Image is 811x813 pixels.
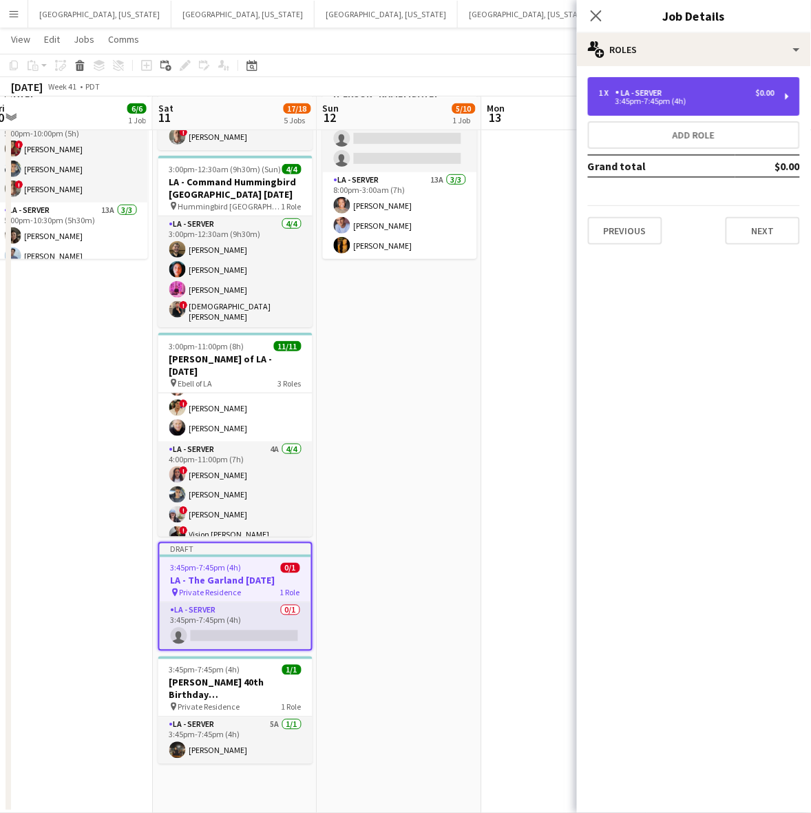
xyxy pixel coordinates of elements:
[158,216,313,327] app-card-role: LA - Server4/43:00pm-12:30am (9h30m)[PERSON_NAME][PERSON_NAME][PERSON_NAME]![DEMOGRAPHIC_DATA][PE...
[160,603,311,650] app-card-role: LA - Server0/13:45pm-7:45pm (4h)
[180,128,188,136] span: !
[28,1,171,28] button: [GEOGRAPHIC_DATA], [US_STATE]
[180,506,188,515] span: !
[158,176,313,200] h3: LA - Command Hummingbird [GEOGRAPHIC_DATA] [DATE]
[108,33,139,45] span: Comms
[39,30,65,48] a: Edit
[282,164,302,174] span: 4/4
[323,55,477,259] app-job-card: 3:00pm-3:00am (12h) (Mon)5/10LA - Eventors The [PERSON_NAME] [DATE] The [PERSON_NAME]4 Roles LA -...
[158,717,313,764] app-card-role: LA - Server5A1/13:45pm-7:45pm (4h)[PERSON_NAME]
[756,88,775,98] div: $0.00
[735,155,800,177] td: $0.00
[171,563,242,573] span: 3:45pm-7:45pm (4h)
[127,103,147,114] span: 6/6
[588,155,735,177] td: Grand total
[588,217,662,245] button: Previous
[158,442,313,548] app-card-role: LA - Server4A4/44:00pm-11:00pm (7h)![PERSON_NAME][PERSON_NAME]![PERSON_NAME]!Vision [PERSON_NAME]
[485,110,505,125] span: 13
[615,88,668,98] div: LA - Server
[171,1,315,28] button: [GEOGRAPHIC_DATA], [US_STATE]
[15,141,23,149] span: !
[160,575,311,587] h3: LA - The Garland [DATE]
[599,88,615,98] div: 1 x
[178,378,213,389] span: Ebell of LA
[68,30,100,48] a: Jobs
[282,665,302,675] span: 1/1
[158,353,313,378] h3: [PERSON_NAME] of LA - [DATE]
[487,102,505,114] span: Mon
[169,341,244,351] span: 3:00pm-11:00pm (8h)
[158,355,313,442] app-card-role: LA - Server5A3/34:00pm-10:00pm (6h)![PERSON_NAME]![PERSON_NAME][PERSON_NAME]
[6,30,36,48] a: View
[45,81,80,92] span: Week 41
[280,588,300,598] span: 1 Role
[160,544,311,555] div: Draft
[178,201,282,212] span: Hummingbird [GEOGRAPHIC_DATA] - Q-[GEOGRAPHIC_DATA]
[11,80,43,94] div: [DATE]
[158,102,173,114] span: Sat
[158,542,313,651] app-job-card: Draft3:45pm-7:45pm (4h)0/1LA - The Garland [DATE] Private Residence1 RoleLA - Server0/13:45pm-7:4...
[178,702,240,712] span: Private Residence
[321,110,339,125] span: 12
[74,33,94,45] span: Jobs
[44,33,60,45] span: Edit
[577,7,811,25] h3: Job Details
[158,333,313,537] app-job-card: 3:00pm-11:00pm (8h)11/11[PERSON_NAME] of LA - [DATE] Ebell of LA3 Roles[PERSON_NAME]LA - Server5A...
[180,526,188,535] span: !
[85,81,100,92] div: PDT
[169,665,240,675] span: 3:45pm-7:45pm (4h)
[282,702,302,712] span: 1 Role
[577,33,811,66] div: Roles
[128,115,146,125] div: 1 Job
[323,172,477,259] app-card-role: LA - Server13A3/38:00pm-3:00am (7h)[PERSON_NAME][PERSON_NAME][PERSON_NAME]
[284,103,311,114] span: 17/18
[156,110,173,125] span: 11
[103,30,145,48] a: Comms
[180,400,188,408] span: !
[15,181,23,189] span: !
[282,201,302,212] span: 1 Role
[281,563,300,573] span: 0/1
[323,102,339,114] span: Sun
[11,33,30,45] span: View
[180,588,242,598] span: Private Residence
[453,115,475,125] div: 1 Job
[158,156,313,327] app-job-card: 3:00pm-12:30am (9h30m) (Sun)4/4LA - Command Hummingbird [GEOGRAPHIC_DATA] [DATE] Hummingbird [GEO...
[588,121,800,149] button: Add role
[274,341,302,351] span: 11/11
[158,657,313,764] app-job-card: 3:45pm-7:45pm (4h)1/1[PERSON_NAME] 40th Birthday [DEMOGRAPHIC_DATA] Private Residence1 RoleLA - S...
[158,677,313,701] h3: [PERSON_NAME] 40th Birthday [DEMOGRAPHIC_DATA]
[315,1,458,28] button: [GEOGRAPHIC_DATA], [US_STATE]
[284,115,310,125] div: 5 Jobs
[180,301,188,309] span: !
[726,217,800,245] button: Next
[278,378,302,389] span: 3 Roles
[169,164,282,174] span: 3:00pm-12:30am (9h30m) (Sun)
[180,466,188,475] span: !
[452,103,476,114] span: 5/10
[458,1,601,28] button: [GEOGRAPHIC_DATA], [US_STATE]
[599,98,775,105] div: 3:45pm-7:45pm (4h)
